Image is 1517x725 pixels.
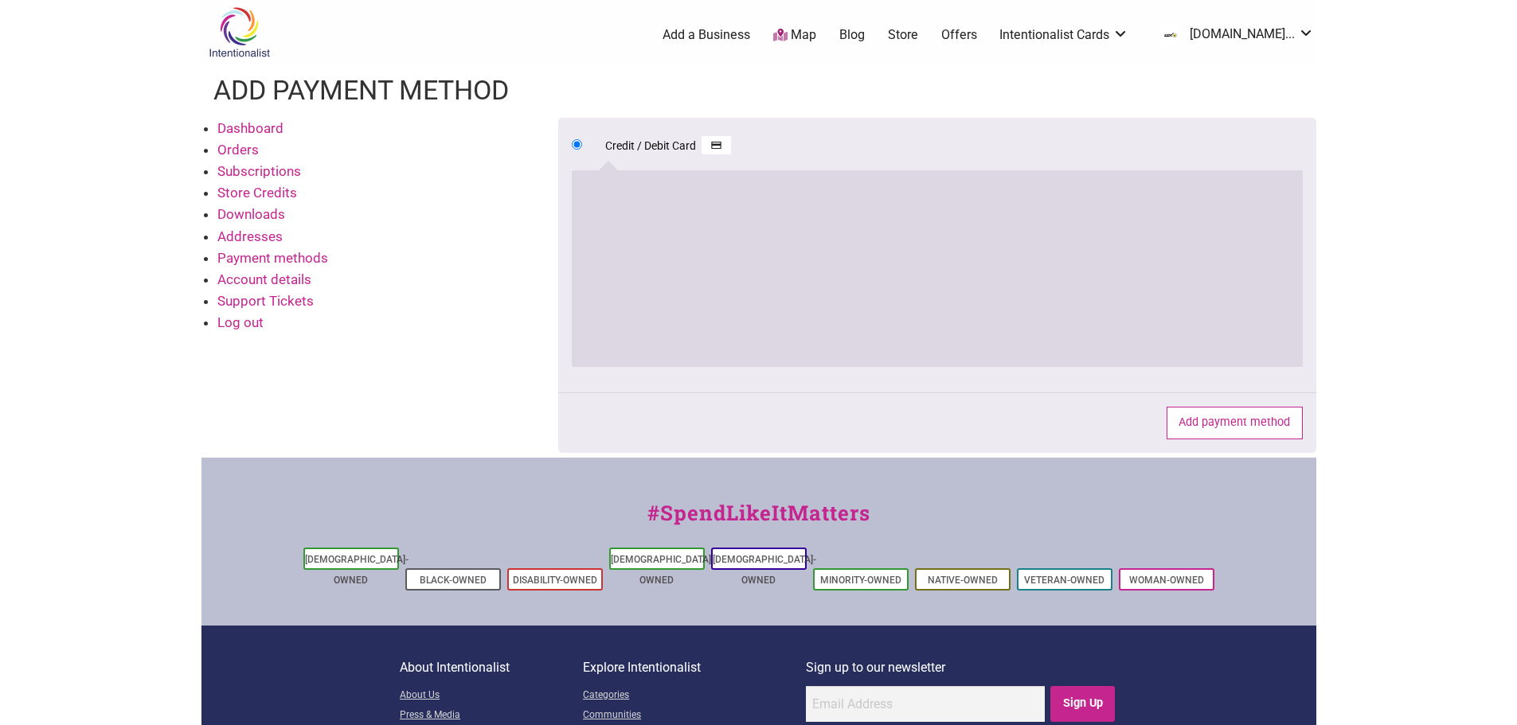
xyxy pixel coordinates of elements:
[217,293,314,309] a: Support Tickets
[217,206,285,222] a: Downloads
[201,6,277,58] img: Intentionalist
[605,136,731,156] label: Credit / Debit Card
[806,657,1117,678] p: Sign up to our newsletter
[400,686,583,706] a: About Us
[213,72,509,110] h1: Add payment method
[217,142,259,158] a: Orders
[1167,407,1303,439] button: Add payment method
[217,314,264,330] a: Log out
[806,686,1045,722] input: Email Address
[702,136,731,155] img: Credit / Debit Card
[583,686,806,706] a: Categories
[713,554,816,586] a: [DEMOGRAPHIC_DATA]-Owned
[217,185,297,201] a: Store Credits
[201,497,1316,544] div: #SpendLikeItMatters
[217,163,301,179] a: Subscriptions
[1151,21,1314,49] a: [DOMAIN_NAME]...
[888,26,918,44] a: Store
[1024,575,1105,586] a: Veteran-Owned
[513,575,597,586] a: Disability-Owned
[420,575,487,586] a: Black-Owned
[839,26,865,44] a: Blog
[400,657,583,678] p: About Intentionalist
[217,228,283,244] a: Addresses
[305,554,409,586] a: [DEMOGRAPHIC_DATA]-Owned
[941,26,977,44] a: Offers
[1151,21,1314,49] li: p.com...
[928,575,998,586] a: Native-Owned
[773,26,816,45] a: Map
[663,26,750,44] a: Add a Business
[201,118,536,347] nav: Account pages
[1050,686,1115,722] input: Sign Up
[583,657,806,678] p: Explore Intentionalist
[217,271,311,287] a: Account details
[581,180,1293,354] iframe: Secure payment input frame
[820,575,901,586] a: Minority-Owned
[217,120,283,136] a: Dashboard
[611,554,714,586] a: [DEMOGRAPHIC_DATA]-Owned
[1129,575,1204,586] a: Woman-Owned
[999,26,1128,44] a: Intentionalist Cards
[217,250,328,266] a: Payment methods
